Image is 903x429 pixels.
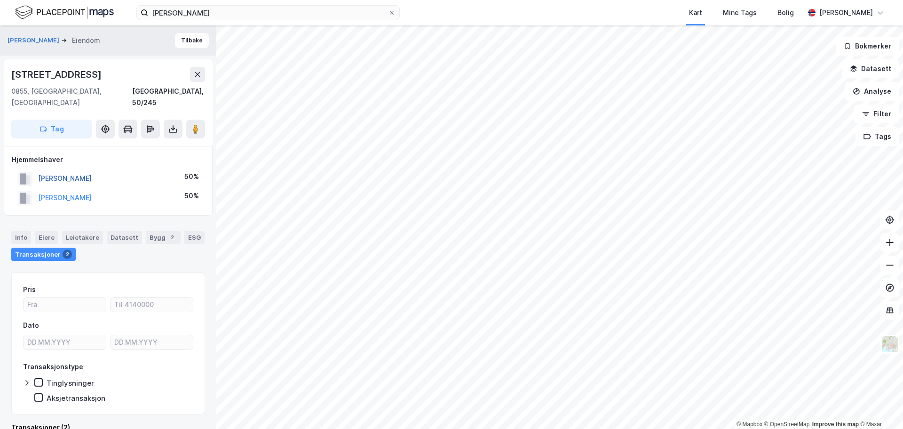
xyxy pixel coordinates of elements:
[8,36,61,45] button: [PERSON_NAME]
[11,231,31,244] div: Info
[855,127,899,146] button: Tags
[11,67,103,82] div: [STREET_ADDRESS]
[12,154,205,165] div: Hjemmelshaver
[23,320,39,331] div: Dato
[11,248,76,261] div: Transaksjoner
[167,233,177,242] div: 2
[15,4,114,21] img: logo.f888ab2527a4732fd821a326f86c7f29.svg
[184,190,199,202] div: 50%
[737,421,762,428] a: Mapbox
[11,120,92,138] button: Tag
[836,37,899,56] button: Bokmerker
[24,298,106,312] input: Fra
[146,231,181,244] div: Bygg
[63,250,72,259] div: 2
[689,7,702,18] div: Kart
[175,33,209,48] button: Tilbake
[819,7,873,18] div: [PERSON_NAME]
[132,86,205,108] div: [GEOGRAPHIC_DATA], 50/245
[47,394,105,403] div: Aksjetransaksjon
[723,7,757,18] div: Mine Tags
[107,231,142,244] div: Datasett
[764,421,810,428] a: OpenStreetMap
[881,335,899,353] img: Z
[35,231,58,244] div: Eiere
[11,86,132,108] div: 0855, [GEOGRAPHIC_DATA], [GEOGRAPHIC_DATA]
[47,379,94,388] div: Tinglysninger
[845,82,899,101] button: Analyse
[777,7,794,18] div: Bolig
[72,35,100,46] div: Eiendom
[148,6,388,20] input: Søk på adresse, matrikkel, gårdeiere, leietakere eller personer
[24,335,106,349] input: DD.MM.YYYY
[854,105,899,123] button: Filter
[184,231,205,244] div: ESG
[111,335,193,349] input: DD.MM.YYYY
[62,231,103,244] div: Leietakere
[23,361,83,372] div: Transaksjonstype
[842,59,899,78] button: Datasett
[23,284,36,295] div: Pris
[184,171,199,182] div: 50%
[812,421,859,428] a: Improve this map
[856,384,903,429] iframe: Chat Widget
[111,298,193,312] input: Til 4140000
